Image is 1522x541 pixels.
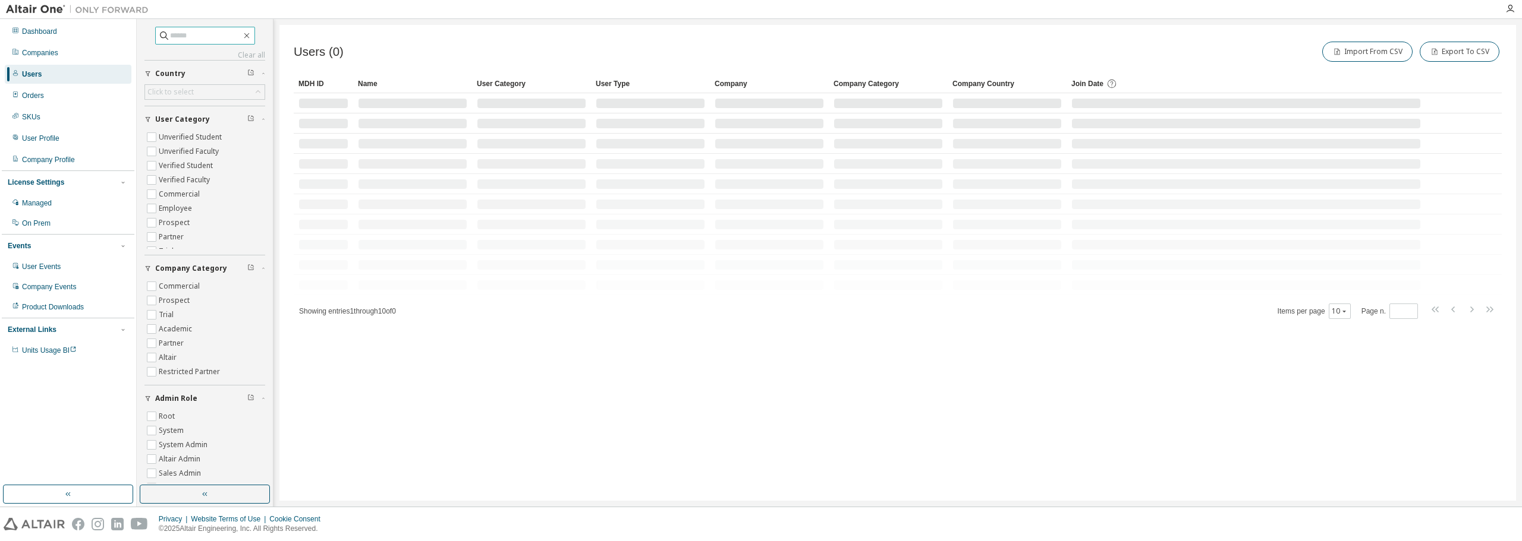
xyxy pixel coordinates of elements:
button: Country [144,61,265,87]
div: MDH ID [298,74,348,93]
div: Company Profile [22,155,75,164]
button: Admin Role [144,385,265,412]
div: SKUs [22,112,40,122]
div: Users [22,69,42,79]
span: Units Usage BI [22,346,77,355]
div: Privacy [159,514,191,524]
img: Altair One [6,4,155,15]
div: Website Terms of Use [191,514,269,524]
div: Product Downloads [22,302,84,312]
div: Company Category [834,74,943,93]
span: User Category [155,115,210,124]
img: altair_logo.svg [4,518,65,530]
div: Company Events [22,282,76,292]
div: Orders [22,91,44,100]
span: Clear filter [247,115,254,124]
div: Click to select [147,87,194,97]
div: Cookie Consent [269,514,327,524]
label: System [159,423,186,438]
label: Prospect [159,293,192,308]
label: Trial [159,308,176,322]
label: Unverified Faculty [159,144,221,159]
img: youtube.svg [131,518,148,530]
label: Altair [159,350,179,365]
span: Admin Role [155,394,197,403]
span: Page n. [1361,303,1418,319]
img: facebook.svg [72,518,84,530]
label: Inside Sales [159,480,203,495]
div: Click to select [145,85,265,99]
div: External Links [8,325,56,334]
label: Verified Student [159,159,215,173]
span: Join Date [1071,80,1103,88]
span: Showing entries 1 through 10 of 0 [299,307,396,315]
div: Name [358,74,467,93]
span: Company Category [155,264,227,273]
div: User Events [22,262,61,271]
div: Managed [22,198,52,208]
div: User Type [596,74,705,93]
label: Altair Admin [159,452,203,466]
span: Country [155,69,185,78]
span: Clear filter [247,69,254,78]
div: User Profile [22,134,59,143]
div: Company [715,74,824,93]
img: linkedin.svg [111,518,124,530]
div: Dashboard [22,27,57,36]
label: System Admin [159,438,210,452]
img: instagram.svg [92,518,104,530]
button: 10 [1332,306,1348,316]
div: Events [8,241,31,251]
label: Partner [159,336,186,350]
label: Trial [159,244,176,258]
label: Commercial [159,279,202,293]
button: Export To CSV [1420,42,1499,62]
div: User Category [477,74,586,93]
span: Users (0) [294,45,344,59]
label: Unverified Student [159,130,224,144]
button: Import From CSV [1322,42,1413,62]
label: Partner [159,230,186,244]
span: Items per page [1278,303,1351,319]
button: Company Category [144,255,265,281]
div: On Prem [22,219,51,228]
div: License Settings [8,178,64,187]
label: Root [159,409,177,423]
svg: Date when the user was first added or directly signed up. If the user was deleted and later re-ad... [1106,78,1117,89]
label: Academic [159,322,194,336]
label: Restricted Partner [159,365,222,379]
span: Clear filter [247,264,254,273]
label: Prospect [159,216,192,230]
label: Verified Faculty [159,173,212,187]
p: © 2025 Altair Engineering, Inc. All Rights Reserved. [159,524,328,534]
div: Companies [22,48,58,58]
div: Company Country [952,74,1062,93]
a: Clear all [144,50,265,60]
span: Clear filter [247,394,254,403]
label: Sales Admin [159,466,203,480]
label: Commercial [159,187,202,201]
label: Employee [159,201,194,216]
button: User Category [144,106,265,132]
